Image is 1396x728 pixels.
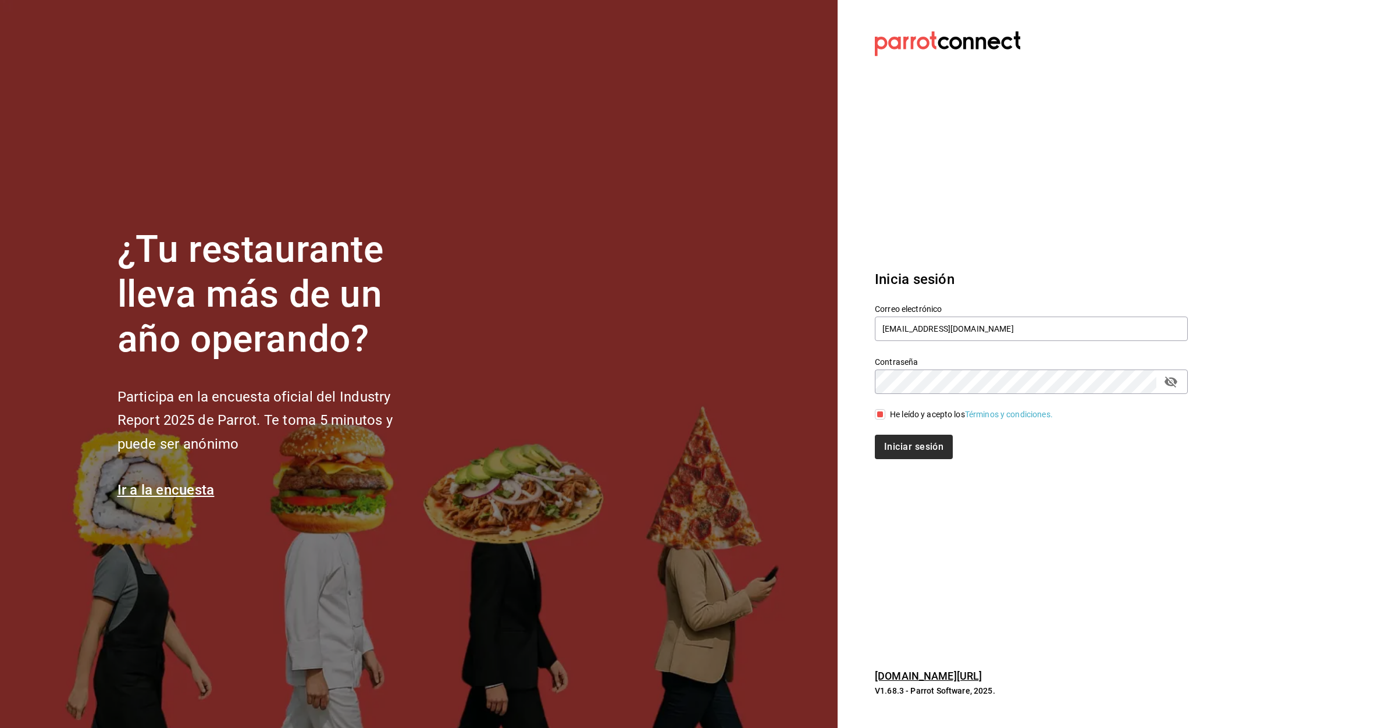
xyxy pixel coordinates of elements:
p: V1.68.3 - Parrot Software, 2025. [875,685,1188,697]
button: Iniciar sesión [875,435,953,459]
h2: Participa en la encuesta oficial del Industry Report 2025 de Parrot. Te toma 5 minutos y puede se... [117,385,432,456]
a: Ir a la encuesta [117,482,215,498]
h3: Inicia sesión [875,269,1188,290]
input: Ingresa tu correo electrónico [875,317,1188,341]
label: Contraseña [875,358,1188,366]
h1: ¿Tu restaurante lleva más de un año operando? [117,228,432,361]
button: passwordField [1161,372,1181,392]
label: Correo electrónico [875,305,1188,313]
div: He leído y acepto los [890,409,1053,421]
a: [DOMAIN_NAME][URL] [875,670,982,682]
a: Términos y condiciones. [965,410,1053,419]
